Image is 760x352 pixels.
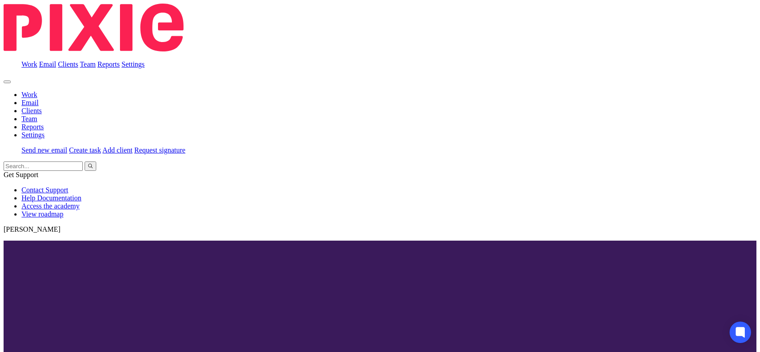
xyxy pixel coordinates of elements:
[39,60,56,68] a: Email
[98,60,120,68] a: Reports
[21,107,42,115] a: Clients
[21,186,68,194] a: Contact Support
[21,115,37,123] a: Team
[4,171,38,178] span: Get Support
[69,146,101,154] a: Create task
[21,210,64,218] a: View roadmap
[4,4,184,51] img: Pixie
[21,99,38,106] a: Email
[4,161,83,171] input: Search
[21,91,37,98] a: Work
[21,146,67,154] a: Send new email
[21,131,45,139] a: Settings
[21,123,44,131] a: Reports
[102,146,132,154] a: Add client
[80,60,95,68] a: Team
[122,60,145,68] a: Settings
[85,161,96,171] button: Search
[21,194,81,202] a: Help Documentation
[134,146,185,154] a: Request signature
[21,60,37,68] a: Work
[21,202,80,210] a: Access the academy
[58,60,78,68] a: Clients
[4,225,756,233] p: [PERSON_NAME]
